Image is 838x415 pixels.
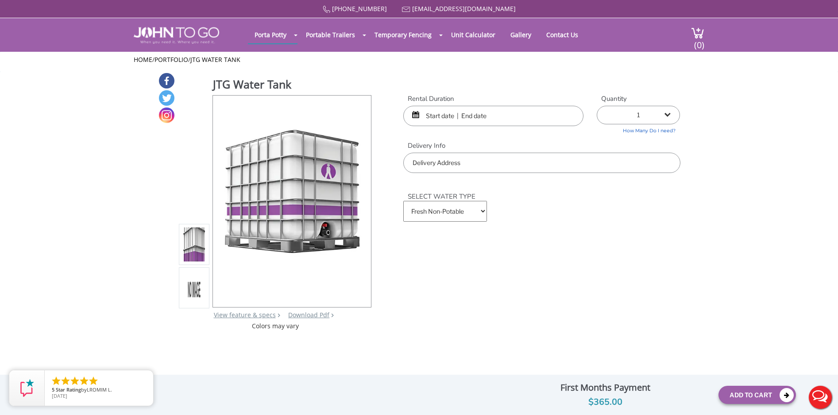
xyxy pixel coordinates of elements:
span: Star Rating [56,386,81,393]
img: Mail [402,7,410,12]
a: [PHONE_NUMBER] [332,4,387,13]
input: Start date | End date [403,106,583,126]
div: Colors may vary [179,322,372,330]
a: Twitter [159,90,174,106]
label: Quantity [597,94,680,104]
img: Product [182,142,206,350]
img: chevron.png [331,313,334,317]
input: Delivery Address [403,153,680,173]
a: Download Pdf [288,311,329,319]
a: Facebook [159,73,174,88]
ul: / / [134,55,704,64]
h3: SELECT WATER TYPE [403,182,680,201]
a: Unit Calculator [444,26,502,43]
li:  [79,376,89,386]
img: right arrow icon [278,313,280,317]
img: Product [219,96,365,304]
span: 5 [52,386,54,393]
img: svg+xml;base64,PHN2ZyB4bWxucz0iaHR0cDovL3d3dy53My5vcmcvMjAwMC9zdmciIHdpZHRoPSIxNTAiIGhlaWdodD0iMT... [182,185,206,394]
div: $365.00 [499,395,712,409]
a: JTG Water Tank [190,55,240,64]
img: JOHN to go [134,27,219,44]
a: Porta Potty [248,26,293,43]
a: Home [134,55,152,64]
span: (0) [694,32,704,51]
button: Add To Cart [718,386,796,404]
a: How Many Do I need? [597,124,680,134]
span: LROMIM L. [87,386,112,393]
a: Temporary Fencing [368,26,438,43]
img: Call [323,6,330,13]
a: View feature & specs [214,311,276,319]
img: cart a [691,27,704,39]
li:  [51,376,62,386]
div: First Months Payment [499,380,712,395]
img: Review Rating [18,379,36,397]
a: Gallery [504,26,538,43]
li:  [88,376,99,386]
li:  [60,376,71,386]
a: Portfolio [154,55,188,64]
a: Portable Trailers [299,26,362,43]
a: Contact Us [540,26,585,43]
h1: JTG Water Tank [213,77,372,94]
label: Delivery Info [403,141,680,150]
button: Live Chat [803,380,838,415]
span: [DATE] [52,392,67,399]
a: [EMAIL_ADDRESS][DOMAIN_NAME] [412,4,516,13]
label: Rental Duration [403,94,583,104]
a: Instagram [159,108,174,123]
span: by [52,387,146,393]
li:  [70,376,80,386]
